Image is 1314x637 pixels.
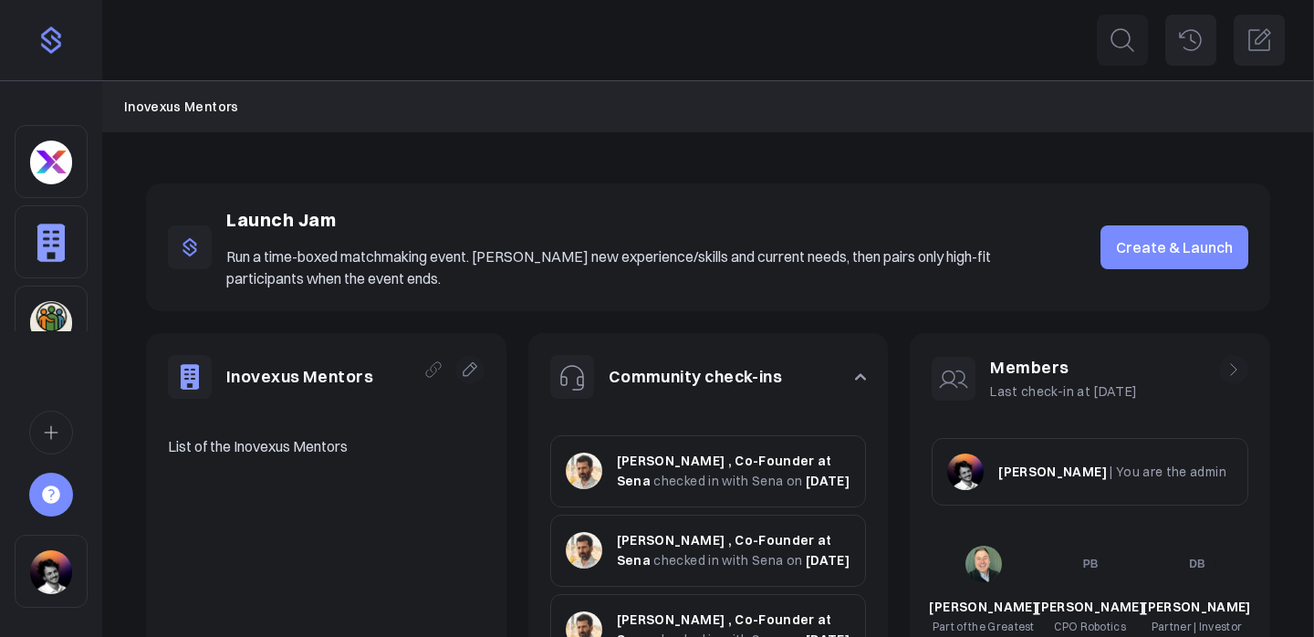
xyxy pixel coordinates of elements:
[609,366,783,387] a: Community check-ins
[990,355,1137,381] h1: Members
[30,550,72,594] img: dbf558665d22acf444bd63891f9c79151952f57c.jpg
[175,362,204,392] img: default_company-f8efef40e46bb5c9bec7e5250ec8e346ba998c542c8e948b41fbc52213a8e794.png
[566,453,602,489] img: 61d6c3411a19c558e8367cb564fe3fe14d41f750.jpg
[1110,464,1226,480] span: | You are the admin
[998,464,1107,480] span: [PERSON_NAME]
[36,26,66,55] img: purple-logo-18f04229334c5639164ff563510a1dba46e1211543e89c7069427642f6c28bac.png
[30,221,72,265] img: default_company-f8efef40e46bb5c9bec7e5250ec8e346ba998c542c8e948b41fbc52213a8e794.png
[947,454,984,490] img: dbf558665d22acf444bd63891f9c79151952f57c.jpg
[124,97,239,117] a: Inovexus Mentors
[806,552,850,569] span: [DATE]
[1179,546,1215,582] img: DB
[550,435,867,507] button: [PERSON_NAME] , Co-Founder at Sena checked in with Sena on [DATE]
[617,453,832,489] span: [PERSON_NAME] , Co-Founder at Sena
[653,473,802,489] span: checked in with Sena on
[965,546,1002,582] img: e81fbb9969eadcf2a859b8000ce18b842df0e9ec.jpg
[806,473,850,489] span: [DATE]
[653,552,802,569] span: checked in with Sena on
[528,333,889,421] button: Community check-ins
[226,205,1064,235] p: Launch Jam
[226,245,1064,289] p: Run a time-boxed matchmaking event. [PERSON_NAME] new experience/skills and current needs, then p...
[168,435,485,457] p: List of the Inovexus Mentors
[550,515,867,587] button: [PERSON_NAME] , Co-Founder at Sena checked in with Sena on [DATE]
[1100,225,1248,269] a: Create & Launch
[1152,620,1242,633] span: Partner | Investor
[990,381,1137,402] p: Last check-in at [DATE]
[929,599,1038,615] span: [PERSON_NAME]
[1072,546,1109,582] img: PB
[30,141,72,184] img: inovexus.com
[1036,599,1144,615] span: [PERSON_NAME]
[124,97,1292,117] nav: Breadcrumb
[617,532,832,569] span: [PERSON_NAME] , Co-Founder at Sena
[226,364,373,391] h1: Inovexus Mentors
[30,301,72,345] img: 3pj2efuqyeig3cua8agrd6atck9r
[566,532,602,569] img: 61d6c3411a19c558e8367cb564fe3fe14d41f750.jpg
[1142,599,1251,615] span: [PERSON_NAME]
